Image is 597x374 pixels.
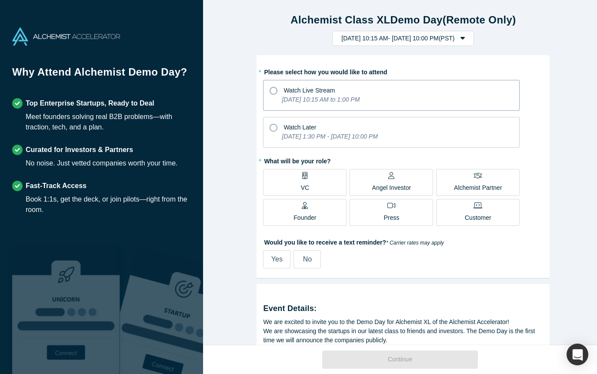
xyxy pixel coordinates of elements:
[120,246,228,374] img: Prism AI
[384,213,399,222] p: Press
[263,327,543,345] div: We are showcasing the startups in our latest class to friends and investors. The Demo Day is the ...
[283,87,335,94] span: Watch Live Stream
[271,255,283,263] span: Yes
[293,213,316,222] p: Founder
[290,14,516,26] strong: Alchemist Class XL Demo Day (Remote Only)
[12,27,120,46] img: Alchemist Accelerator Logo
[26,146,133,153] strong: Curated for Investors & Partners
[26,182,87,189] strong: Fast-Track Access
[26,112,191,132] div: Meet founders solving real B2B problems—with traction, tech, and a plan.
[26,99,154,107] strong: Top Enterprise Startups, Ready to Deal
[386,240,444,246] em: * Carrier rates may apply
[465,213,491,222] p: Customer
[282,133,377,140] i: [DATE] 1:30 PM - [DATE] 10:00 PM
[263,154,543,166] label: What will be your role?
[12,246,120,374] img: Robust Technologies
[301,183,309,192] p: VC
[263,318,543,327] div: We are excited to invite you to the Demo Day for Alchemist XL of the Alchemist Accelerator!
[283,124,316,131] span: Watch Later
[263,65,543,77] label: Please select how you would like to attend
[303,255,312,263] span: No
[322,351,478,369] button: Continue
[263,235,543,247] label: Would you like to receive a text reminder?
[26,194,191,215] div: Book 1:1s, get the deck, or join pilots—right from the room.
[454,183,502,192] p: Alchemist Partner
[26,158,178,169] div: No noise. Just vetted companies worth your time.
[263,304,317,313] strong: Event Details:
[332,31,474,46] button: [DATE] 10:15 AM- [DATE] 10:00 PM(PST)
[372,183,411,192] p: Angel Investor
[12,64,191,86] h1: Why Attend Alchemist Demo Day?
[282,96,360,103] i: [DATE] 10:15 AM to 1:00 PM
